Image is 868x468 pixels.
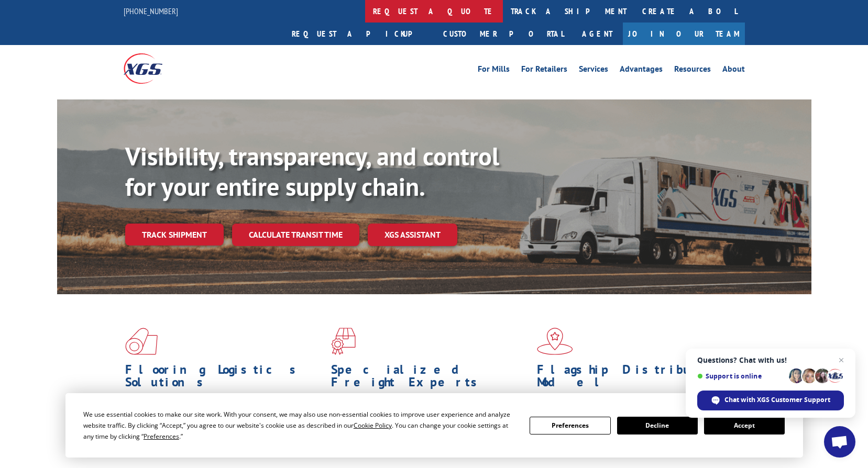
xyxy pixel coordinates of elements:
[144,432,179,441] span: Preferences
[435,23,572,45] a: Customer Portal
[125,140,499,203] b: Visibility, transparency, and control for your entire supply chain.
[824,426,855,458] div: Open chat
[65,393,803,458] div: Cookie Consent Prompt
[354,421,392,430] span: Cookie Policy
[478,65,510,76] a: For Mills
[125,363,323,394] h1: Flooring Logistics Solutions
[697,391,844,410] div: Chat with XGS Customer Support
[125,224,224,246] a: Track shipment
[623,23,745,45] a: Join Our Team
[724,395,830,405] span: Chat with XGS Customer Support
[125,328,158,355] img: xgs-icon-total-supply-chain-intelligence-red
[521,65,567,76] a: For Retailers
[704,417,785,434] button: Accept
[232,224,359,246] a: Calculate transit time
[124,6,178,16] a: [PHONE_NUMBER]
[530,417,610,434] button: Preferences
[368,224,457,246] a: XGS ASSISTANT
[697,356,844,364] span: Questions? Chat with us!
[83,409,517,442] div: We use essential cookies to make our site work. With your consent, we may also use non-essential ...
[331,328,356,355] img: xgs-icon-focused-on-flooring-red
[331,363,529,394] h1: Specialized Freight Experts
[537,363,735,394] h1: Flagship Distribution Model
[697,372,785,380] span: Support is online
[579,65,608,76] a: Services
[617,417,698,434] button: Decline
[572,23,623,45] a: Agent
[284,23,435,45] a: Request a pickup
[835,354,848,366] span: Close chat
[674,65,711,76] a: Resources
[537,328,573,355] img: xgs-icon-flagship-distribution-model-red
[620,65,663,76] a: Advantages
[722,65,745,76] a: About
